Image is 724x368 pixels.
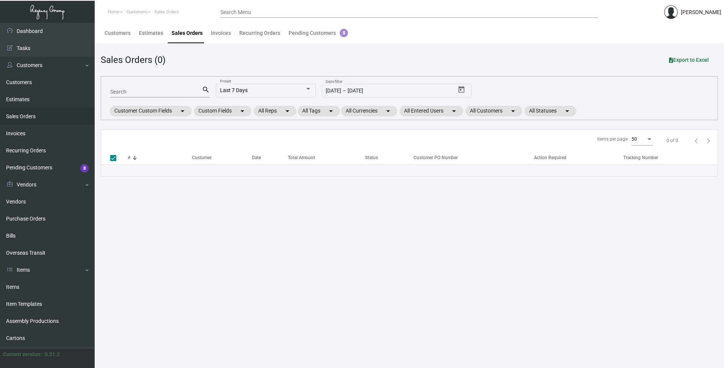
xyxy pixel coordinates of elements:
mat-icon: search [202,85,210,94]
div: Action Required [534,154,623,161]
div: Status [365,154,378,161]
span: Customers [126,9,147,14]
mat-chip: All Tags [298,106,340,116]
mat-chip: Custom Fields [194,106,251,116]
div: [PERSON_NAME] [681,8,721,16]
button: Export to Excel [663,53,715,67]
div: Total Amount [288,154,365,161]
mat-chip: All Customers [465,106,522,116]
span: – [343,88,346,94]
mat-chip: All Currencies [341,106,397,116]
span: Sales Orders [154,9,179,14]
button: Previous page [690,135,702,147]
button: Next page [702,135,715,147]
div: Estimates [139,29,163,37]
div: Action Required [534,154,566,161]
mat-icon: arrow_drop_down [563,106,572,116]
mat-icon: arrow_drop_down [384,106,393,116]
span: 50 [632,136,637,142]
div: Customers [105,29,131,37]
mat-chip: All Reps [254,106,296,116]
div: Status [365,154,410,161]
img: admin@bootstrapmaster.com [664,5,678,19]
mat-chip: All Entered Users [399,106,463,116]
div: Customer PO Number [413,154,458,161]
mat-chip: All Statuses [524,106,576,116]
mat-icon: arrow_drop_down [326,106,335,116]
div: # [128,154,192,161]
div: Sales Orders (0) [101,53,165,67]
div: Sales Orders [172,29,203,37]
div: Customer [192,154,212,161]
div: Items per page: [597,136,629,143]
span: Export to Excel [669,57,709,63]
mat-icon: arrow_drop_down [238,106,247,116]
mat-icon: arrow_drop_down [509,106,518,116]
mat-chip: Customer Custom Fields [110,106,192,116]
div: Date [252,154,261,161]
mat-select: Items per page: [632,137,653,142]
div: 0 of 0 [666,137,678,144]
span: Last 7 Days [220,87,248,93]
div: Date [252,154,288,161]
input: Start date [326,88,341,94]
div: Customer PO Number [413,154,534,161]
div: Tracking Number [623,154,658,161]
span: Home [108,9,119,14]
div: Customer [192,154,252,161]
div: Current version: [3,351,42,359]
button: Open calendar [455,84,467,96]
div: Total Amount [288,154,315,161]
div: 0.51.2 [45,351,60,359]
div: Invoices [211,29,231,37]
div: Pending Customers [289,29,348,37]
div: # [128,154,130,161]
input: End date [348,88,411,94]
mat-icon: arrow_drop_down [178,106,187,116]
mat-icon: arrow_drop_down [283,106,292,116]
div: Tracking Number [623,154,718,161]
mat-icon: arrow_drop_down [449,106,459,116]
div: Recurring Orders [239,29,280,37]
